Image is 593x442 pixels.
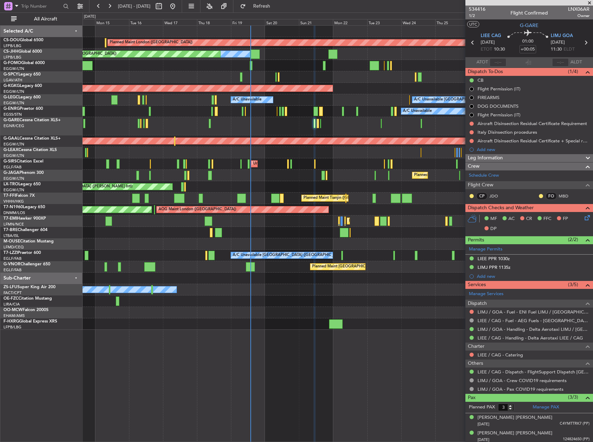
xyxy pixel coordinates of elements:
[478,103,518,109] div: DOG DOCUMENTS
[237,1,278,12] button: Refresh
[414,95,527,105] div: A/C Unavailable [GEOGRAPHIC_DATA] ([GEOGRAPHIC_DATA])
[3,95,18,99] span: G-LEGC
[129,19,163,25] div: Tue 16
[3,267,22,273] a: EGLF/FAB
[478,422,489,427] span: [DATE]
[3,297,18,301] span: OE-FZC
[469,6,485,13] span: 534416
[95,19,129,25] div: Mon 15
[468,162,480,170] span: Crew
[3,205,45,209] a: T7-N1960Legacy 650
[551,46,562,53] span: 11:30
[551,39,565,46] span: [DATE]
[570,59,582,66] span: ALDT
[478,430,552,437] div: [PERSON_NAME] [PERSON_NAME]
[3,182,18,186] span: LX-TRO
[467,21,479,27] button: UTC
[478,112,521,118] div: Flight Permission (IT)
[312,262,421,272] div: Planned Maint [GEOGRAPHIC_DATA] ([GEOGRAPHIC_DATA])
[3,302,20,307] a: LIRA/CIA
[468,68,503,76] span: Dispatch To-Dos
[3,84,42,88] a: G-KGKGLegacy 600
[3,171,19,175] span: G-JAGA
[478,256,510,262] div: LIEE PPR 1030z
[303,193,384,203] div: Planned Maint Tianjin ([GEOGRAPHIC_DATA])
[478,129,537,135] div: Italy Disinsection procedures
[3,194,16,198] span: T7-FFI
[3,118,61,122] a: G-GARECessna Citation XLS+
[3,66,24,71] a: EGGW/LTN
[3,123,24,129] a: EGNR/CEG
[3,72,41,77] a: G-SPCYLegacy 650
[3,61,21,65] span: G-FOMO
[564,46,575,53] span: ELDT
[478,138,590,144] div: Aircraft Disinsection Residual Certificate + Special request
[478,369,590,375] a: LIEE / CAG - Dispatch - FlightSupport Dispatch [GEOGRAPHIC_DATA]
[468,281,486,289] span: Services
[526,215,532,222] span: CR
[3,136,61,141] a: G-GAALCessna Citation XLS+
[3,72,18,77] span: G-SPCY
[3,148,57,152] a: G-LEAXCessna Citation XLS
[3,297,52,301] a: OE-FZCCitation Mustang
[3,38,43,42] a: CS-DOUGlobal 6500
[233,95,261,105] div: A/C Unavailable
[3,285,55,289] a: ZS-LFUSuper King Air 200
[21,1,61,11] input: Trip Number
[3,319,19,324] span: F-HXRG
[3,107,20,111] span: G-ENRG
[3,256,22,261] a: EGLF/FAB
[494,46,505,53] span: 10:30
[559,193,574,199] a: MBD
[469,404,495,411] label: Planned PAX
[435,19,469,25] div: Thu 25
[468,236,484,244] span: Permits
[543,215,551,222] span: FFC
[3,112,22,117] a: EGSS/STN
[3,325,22,330] a: LFPB/LBG
[568,394,578,401] span: (3/3)
[490,226,497,232] span: DP
[333,19,367,25] div: Mon 22
[3,239,54,244] a: M-OUSECitation Mustang
[510,9,548,17] div: Flight Confirmed
[478,414,552,421] div: [PERSON_NAME] [PERSON_NAME]
[478,378,567,383] a: LIMJ / GOA - Crew COVID19 requirements
[560,421,590,427] span: C4YMTTRK7 (PP)
[110,37,192,48] div: Planned Maint London ([GEOGRAPHIC_DATA])
[563,215,568,222] span: FP
[478,318,590,324] a: LIEE / CAG - Fuel - AEG Fuels - [GEOGRAPHIC_DATA] / CAG
[8,14,75,25] button: All Aircraft
[247,4,276,9] span: Refresh
[568,236,578,243] span: (2/2)
[469,13,485,19] span: 1/2
[469,172,499,179] a: Schedule Crew
[3,182,41,186] a: LX-TROLegacy 650
[468,343,484,351] span: Charter
[197,19,231,25] div: Thu 18
[3,199,24,204] a: VHHH/HKG
[3,313,25,318] a: EHAM/AMS
[3,319,57,324] a: F-HXRGGlobal Express XRS
[3,228,18,232] span: T7-BRE
[476,192,488,200] div: CP
[481,46,492,53] span: ETOT
[477,147,590,152] div: Add new
[508,215,515,222] span: AC
[568,6,590,13] span: LNX06AR
[477,273,590,279] div: Add new
[468,360,483,368] span: Others
[468,394,475,402] span: Pax
[3,159,43,163] a: G-SIRSCitation Excel
[3,245,24,250] a: LFMD/CEQ
[3,107,43,111] a: G-ENRGPraetor 600
[568,13,590,19] span: Owner
[489,193,505,199] a: JDO
[349,216,415,226] div: Planned Maint [GEOGRAPHIC_DATA]
[3,210,25,215] a: DNMM/LOS
[545,192,557,200] div: FO
[3,251,18,255] span: T7-LZZI
[481,33,501,39] span: LIEE CAG
[568,281,578,288] span: (3/5)
[520,22,539,29] span: G-GARE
